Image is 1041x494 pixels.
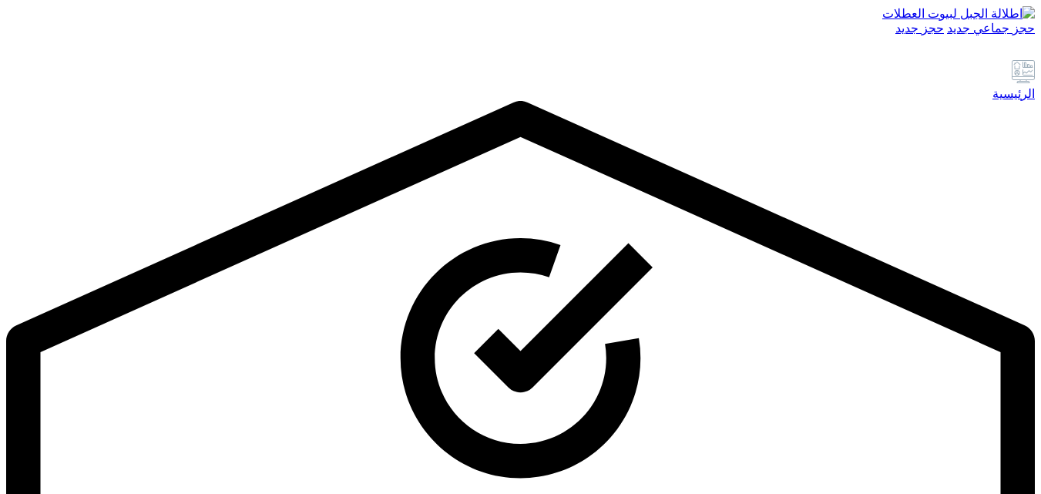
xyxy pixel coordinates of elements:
a: اطلالة الجبل لبيوت العطلات [6,6,1035,21]
div: الرئيسية [6,86,1035,101]
img: اطلالة الجبل لبيوت العطلات [882,6,1035,21]
a: ملاحظات فريق العمل [971,46,989,59]
a: الدعم الفني [1015,46,1035,59]
a: الإعدادات [992,46,1012,59]
a: الرئيسية [6,60,1035,101]
a: حجز جماعي جديد [947,22,1035,35]
a: حجز جديد [895,22,944,35]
